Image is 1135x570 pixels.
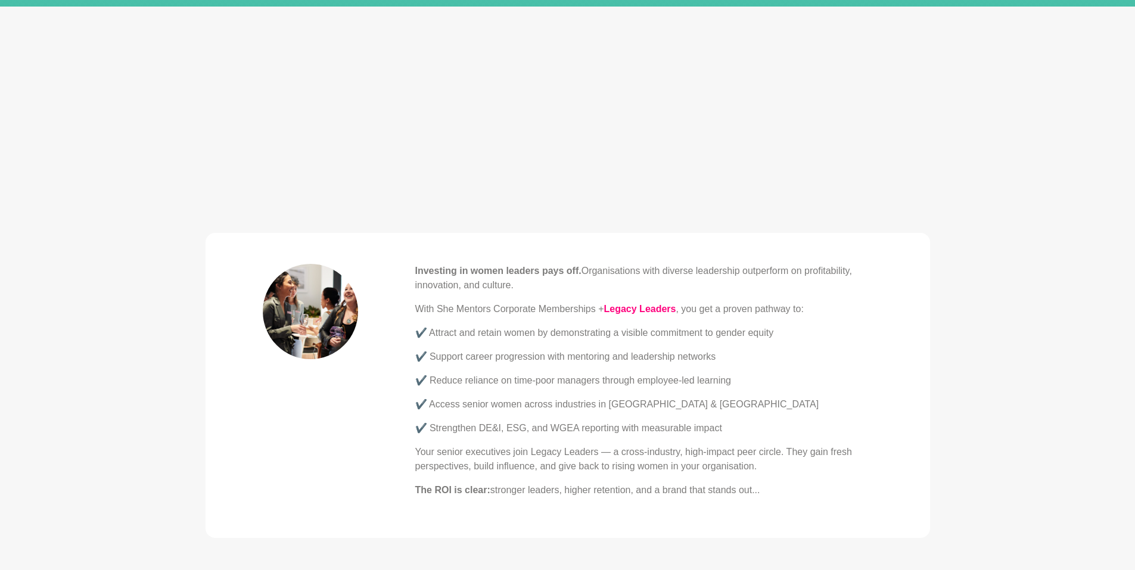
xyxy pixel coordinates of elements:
p: stronger leaders, higher retention, and a brand that stands out... [415,483,873,497]
p: ✔️ Reduce reliance on time-poor managers through employee-led learning [415,373,873,388]
p: Your senior executives join Legacy Leaders — a cross-industry, high-impact peer circle. They gain... [415,445,873,474]
a: Legacy Leaders [604,304,676,314]
p: Organisations with diverse leadership outperform on profitability, innovation, and culture. [415,264,873,292]
p: ✔️ Attract and retain women by demonstrating a visible commitment to gender equity [415,326,873,340]
p: With She Mentors Corporate Memberships + , you get a proven pathway to: [415,302,873,316]
p: ✔️ Support career progression with mentoring and leadership networks [415,350,873,364]
strong: The ROI is clear: [415,485,490,495]
strong: Investing in women leaders pays off. [415,266,582,276]
p: ✔️ Access senior women across industries in [GEOGRAPHIC_DATA] & [GEOGRAPHIC_DATA] [415,397,873,412]
p: ✔️ Strengthen DE&I, ESG, and WGEA reporting with measurable impact [415,421,873,435]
